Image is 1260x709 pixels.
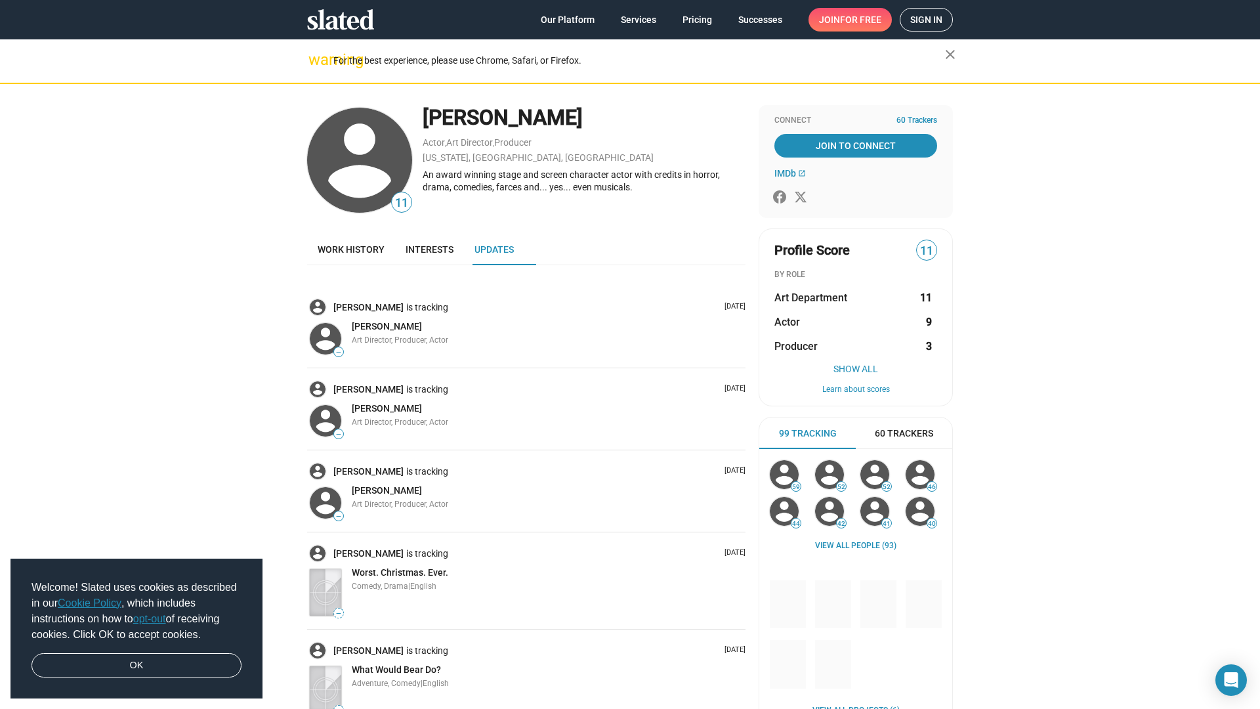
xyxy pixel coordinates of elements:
span: 42 [837,520,846,528]
span: 60 Trackers [896,116,937,126]
mat-icon: open_in_new [798,169,806,177]
span: [PERSON_NAME] [352,485,422,496]
span: is tracking [406,301,451,314]
a: Actor [423,137,445,148]
a: Join To Connect [774,134,937,158]
span: Updates [474,244,514,255]
span: Services [621,8,656,32]
span: Work history [318,244,385,255]
span: Art Director, Producer, Actor [352,500,448,509]
a: [PERSON_NAME] [333,383,406,396]
button: Learn about scores [774,385,937,395]
span: is tracking [406,383,451,396]
div: [PERSON_NAME] [423,104,745,132]
span: | [408,582,410,591]
span: Join To Connect [777,134,934,158]
a: [PERSON_NAME] [333,301,406,314]
a: Joinfor free [808,8,892,32]
span: Adventure, Comedy [352,679,421,688]
span: 52 [882,483,891,491]
a: Work history [307,234,395,265]
span: Pricing [682,8,712,32]
a: [PERSON_NAME] [333,645,406,657]
a: Pricing [672,8,723,32]
span: 60 Trackers [875,427,933,440]
span: 59 [791,483,801,491]
span: — [334,610,343,617]
span: 11 [917,242,936,260]
a: [PERSON_NAME] [333,465,406,478]
div: Open Intercom Messenger [1215,664,1247,696]
a: [PERSON_NAME] [333,548,406,560]
p: [DATE] [719,466,745,476]
strong: 3 [926,339,932,353]
span: 11 [392,194,411,212]
span: Join [819,8,881,32]
a: [PERSON_NAME] [352,320,422,333]
span: English [410,582,436,591]
span: IMDb [774,168,796,179]
a: [PERSON_NAME] [352,484,422,497]
a: Interests [395,234,464,265]
a: [US_STATE], [GEOGRAPHIC_DATA], [GEOGRAPHIC_DATA] [423,152,654,163]
span: Comedy, Drama [352,582,408,591]
span: — [334,349,343,356]
a: dismiss cookie message [31,653,241,678]
a: Producer [494,137,532,148]
span: Art Department [774,291,847,305]
strong: 11 [920,291,932,305]
span: Profile Score [774,242,850,259]
span: 41 [882,520,891,528]
span: English [423,679,449,688]
span: Sign in [910,9,942,31]
a: Worst. Christmas. Ever. [352,567,448,579]
span: [PERSON_NAME] [352,321,422,332]
a: Sign in [900,8,953,32]
span: What Would Bear Do? [352,664,441,675]
span: Welcome! Slated uses cookies as described in our , which includes instructions on how to of recei... [31,580,241,643]
span: , [493,140,494,147]
button: Show All [774,364,937,374]
div: cookieconsent [10,559,262,699]
a: What Would Bear Do? [352,664,441,676]
p: [DATE] [719,384,745,394]
a: Updates [464,234,524,265]
strong: 9 [926,315,932,329]
a: IMDb [774,168,806,179]
span: Worst. Christmas. Ever. [352,567,448,578]
span: — [334,431,343,438]
a: [PERSON_NAME] [352,402,422,415]
span: Successes [738,8,782,32]
span: | [421,679,423,688]
div: BY ROLE [774,270,937,280]
a: View all People (93) [815,541,896,551]
a: opt-out [133,613,166,624]
a: Services [610,8,667,32]
span: 46 [927,483,936,491]
span: 44 [791,520,801,528]
span: is tracking [406,548,451,560]
span: Interests [406,244,453,255]
span: Actor [774,315,800,329]
span: — [334,513,343,520]
div: Connect [774,116,937,126]
span: is tracking [406,465,451,478]
mat-icon: warning [308,52,324,68]
span: Our Platform [541,8,595,32]
p: [DATE] [719,645,745,655]
a: Our Platform [530,8,605,32]
span: [PERSON_NAME] [352,403,422,414]
span: 40 [927,520,936,528]
span: for free [840,8,881,32]
span: 52 [837,483,846,491]
a: Successes [728,8,793,32]
div: An award winning stage and screen character actor with credits in horror, drama, comedies, farces... [423,169,745,193]
p: [DATE] [719,548,745,558]
p: [DATE] [719,302,745,312]
span: , [445,140,446,147]
span: 99 Tracking [779,427,837,440]
a: Art Director [446,137,493,148]
div: For the best experience, please use Chrome, Safari, or Firefox. [333,52,945,70]
span: Art Director, Producer, Actor [352,335,448,345]
span: Art Director, Producer, Actor [352,418,448,427]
